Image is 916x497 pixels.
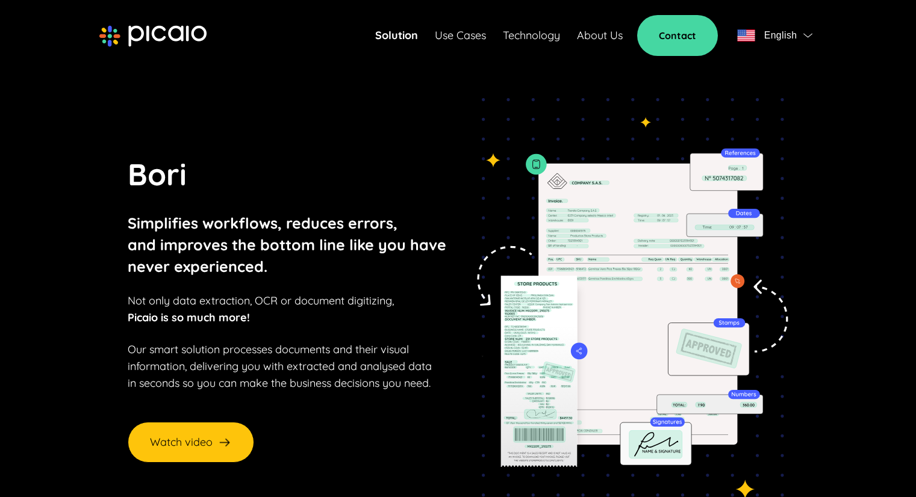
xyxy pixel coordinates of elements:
[128,294,394,307] span: Not only data extraction, OCR or document digitizing,
[128,310,250,324] strong: Picaio is so much more!
[435,27,486,44] a: Use Cases
[128,212,446,277] p: Simplifies workflows, reduces errors, and improves the bottom line like you have never experienced.
[217,435,232,449] img: arrow-right
[737,29,755,42] img: flag
[577,27,623,44] a: About Us
[637,15,718,56] a: Contact
[803,33,812,38] img: flag
[375,27,418,44] a: Solution
[128,341,432,392] p: Our smart solution processes documents and their visual information, delivering you with extracte...
[732,23,817,48] button: flagEnglishflag
[503,27,560,44] a: Technology
[764,27,797,44] span: English
[128,155,187,193] span: Bori
[99,25,207,47] img: picaio-logo
[128,422,254,463] button: Watch video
